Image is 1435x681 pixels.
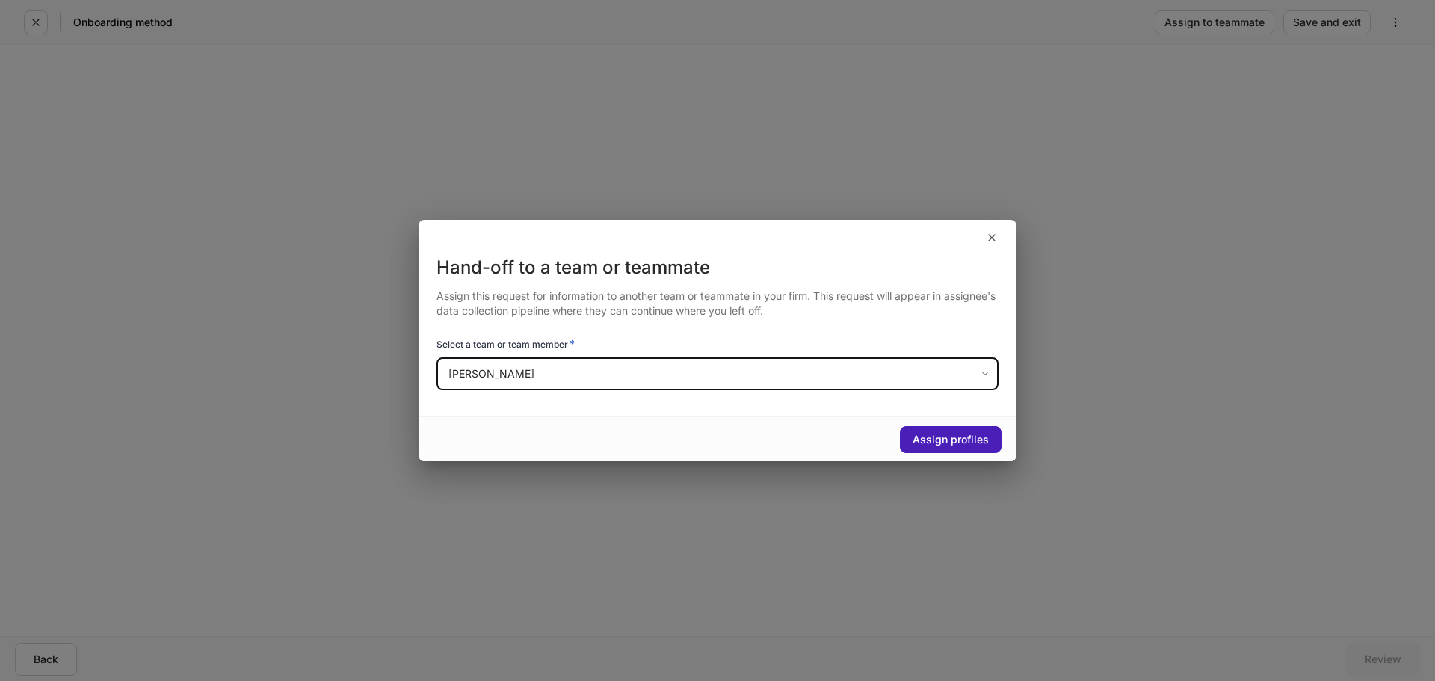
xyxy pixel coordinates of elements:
h6: Select a team or team member [436,336,575,351]
button: Assign profiles [900,426,1002,453]
div: [PERSON_NAME] [436,357,998,390]
div: Assign this request for information to another team or teammate in your firm. This request will a... [436,280,999,318]
div: Assign profiles [913,434,989,445]
div: Hand-off to a team or teammate [436,256,999,280]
